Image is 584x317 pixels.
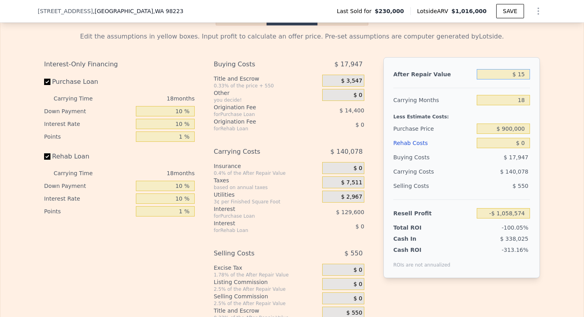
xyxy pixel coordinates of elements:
[502,224,528,231] span: -100.05%
[214,272,319,278] div: 1.78% of the After Repair Value
[214,103,302,111] div: Origination Fee
[214,97,319,103] div: you decide!
[504,154,528,160] span: $ 17,947
[214,219,302,227] div: Interest
[44,118,133,130] div: Interest Rate
[214,118,302,126] div: Origination Fee
[393,246,451,254] div: Cash ROI
[108,92,195,105] div: 18 months
[214,286,319,292] div: 2.5% of the After Repair Value
[54,92,105,105] div: Carrying Time
[44,105,133,118] div: Down Payment
[393,93,474,107] div: Carrying Months
[354,92,362,99] span: $ 0
[214,199,319,205] div: 3¢ per Finished Square Foot
[54,167,105,180] div: Carrying Time
[44,57,195,72] div: Interest-Only Financing
[341,179,362,186] span: $ 7,511
[108,167,195,180] div: 18 months
[214,292,319,300] div: Selling Commission
[500,168,528,175] span: $ 140,078
[330,145,362,159] span: $ 140,078
[344,246,363,261] span: $ 550
[214,307,319,315] div: Title and Escrow
[214,126,302,132] div: for Rehab Loan
[44,149,133,164] label: Rehab Loan
[335,57,363,72] span: $ 17,947
[341,77,362,85] span: $ 3,547
[341,193,362,201] span: $ 2,967
[512,183,528,189] span: $ 550
[214,89,319,97] div: Other
[214,205,302,213] div: Interest
[354,267,362,274] span: $ 0
[502,247,528,253] span: -313.16%
[214,162,319,170] div: Insurance
[500,236,528,242] span: $ 338,025
[214,83,319,89] div: 0.33% of the price + 550
[214,170,319,176] div: 0.4% of the After Repair Value
[44,180,133,192] div: Down Payment
[354,165,362,172] span: $ 0
[44,32,540,41] div: Edit the assumptions in yellow boxes. Input profit to calculate an offer price. Pre-set assumptio...
[214,57,302,72] div: Buying Costs
[214,278,319,286] div: Listing Commission
[214,145,302,159] div: Carrying Costs
[214,227,302,234] div: for Rehab Loan
[356,122,364,128] span: $ 0
[44,153,50,160] input: Rehab Loan
[393,67,474,81] div: After Repair Value
[336,209,364,215] span: $ 129,600
[393,254,451,268] div: ROIs are not annualized
[93,7,184,15] span: , [GEOGRAPHIC_DATA]
[393,224,443,232] div: Total ROI
[214,176,319,184] div: Taxes
[496,4,524,18] button: SAVE
[38,7,93,15] span: [STREET_ADDRESS]
[393,107,530,122] div: Less Estimate Costs:
[354,281,362,288] span: $ 0
[530,3,546,19] button: Show Options
[393,150,474,164] div: Buying Costs
[44,192,133,205] div: Interest Rate
[44,75,133,89] label: Purchase Loan
[44,205,133,218] div: Points
[451,8,487,14] span: $1,016,000
[44,79,50,85] input: Purchase Loan
[393,136,474,150] div: Rehab Costs
[393,179,474,193] div: Selling Costs
[214,111,302,118] div: for Purchase Loan
[214,191,319,199] div: Utilities
[214,300,319,307] div: 2.5% of the After Repair Value
[393,122,474,136] div: Purchase Price
[214,75,319,83] div: Title and Escrow
[417,7,451,15] span: Lotside ARV
[356,223,364,230] span: $ 0
[346,309,362,317] span: $ 550
[393,164,443,179] div: Carrying Costs
[214,264,319,272] div: Excise Tax
[354,295,362,302] span: $ 0
[393,235,443,243] div: Cash In
[214,184,319,191] div: based on annual taxes
[44,130,133,143] div: Points
[153,8,183,14] span: , WA 98223
[214,213,302,219] div: for Purchase Loan
[393,206,474,220] div: Resell Profit
[214,246,302,261] div: Selling Costs
[375,7,404,15] span: $230,000
[337,7,375,15] span: Last Sold for
[340,107,364,114] span: $ 14,400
